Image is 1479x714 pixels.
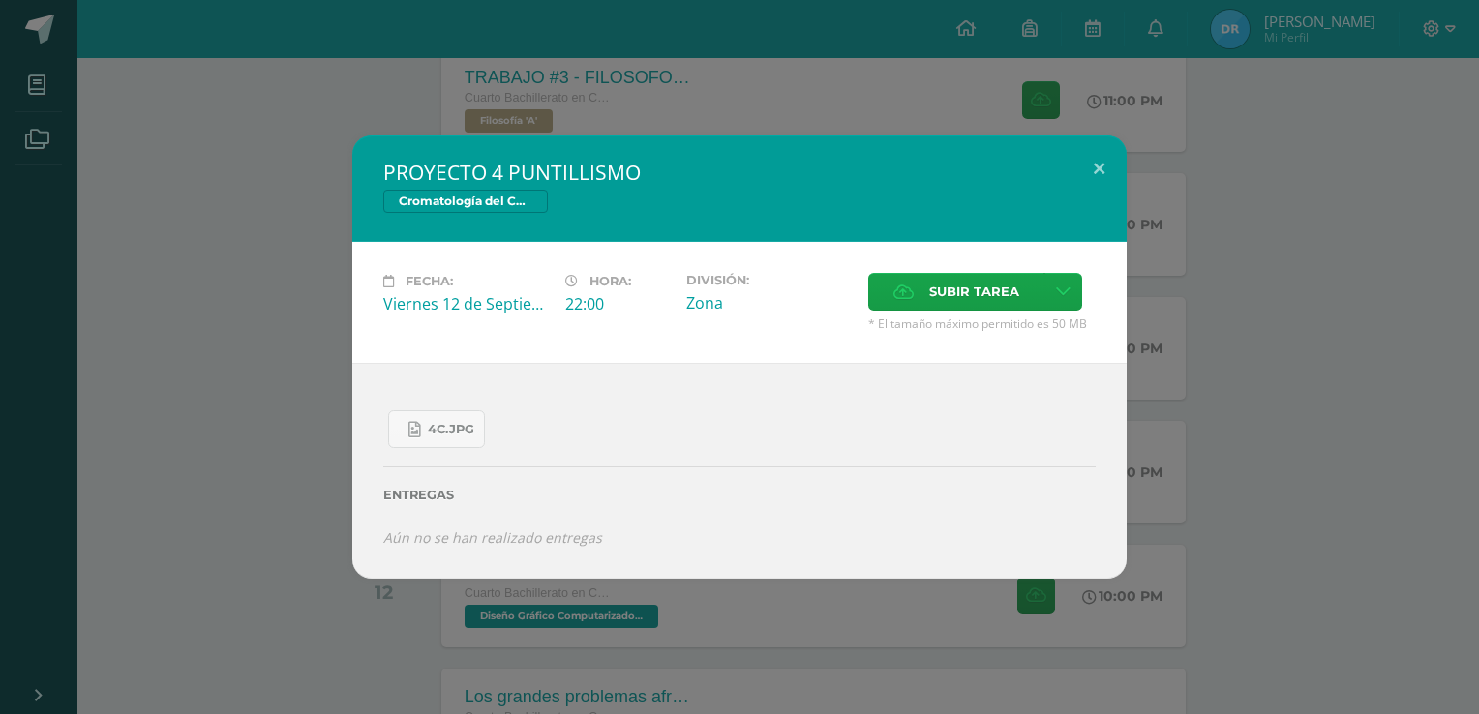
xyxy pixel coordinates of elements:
[383,528,602,547] i: Aún no se han realizado entregas
[383,293,550,314] div: Viernes 12 de Septiembre
[686,292,853,313] div: Zona
[428,422,474,437] span: 4C.jpg
[868,315,1096,332] span: * El tamaño máximo permitido es 50 MB
[686,273,853,287] label: División:
[565,293,671,314] div: 22:00
[1072,135,1127,201] button: Close (Esc)
[406,274,453,288] span: Fecha:
[388,410,485,448] a: 4C.jpg
[383,190,548,213] span: Cromatología del Color
[929,274,1019,310] span: Subir tarea
[589,274,631,288] span: Hora:
[383,159,1096,186] h2: PROYECTO 4 PUNTILLISMO
[383,488,1096,502] label: Entregas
